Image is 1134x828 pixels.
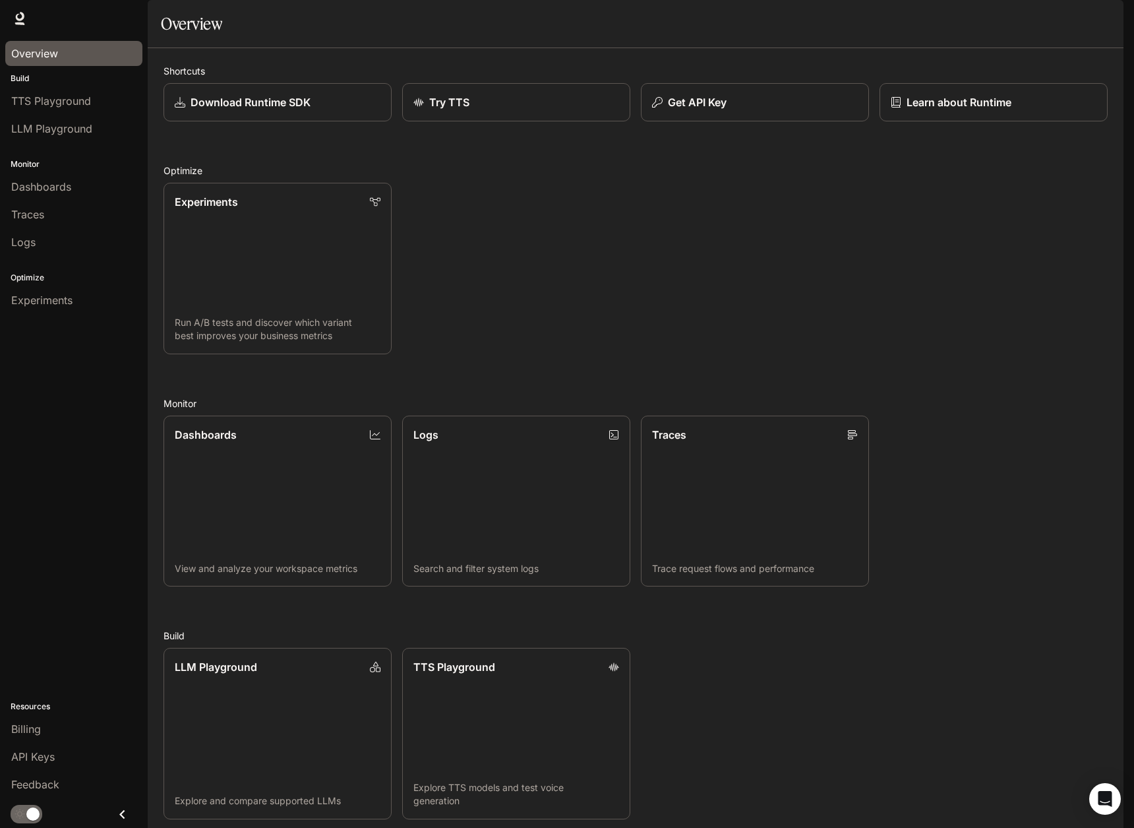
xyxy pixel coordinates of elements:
[191,94,311,110] p: Download Runtime SDK
[164,629,1108,643] h2: Build
[413,781,619,808] p: Explore TTS models and test voice generation
[175,194,238,210] p: Experiments
[175,427,237,443] p: Dashboards
[1089,783,1121,815] div: Open Intercom Messenger
[402,83,630,121] a: Try TTS
[402,648,630,819] a: TTS PlaygroundExplore TTS models and test voice generation
[164,397,1108,410] h2: Monitor
[641,416,869,587] a: TracesTrace request flows and performance
[164,183,392,354] a: ExperimentsRun A/B tests and discover which variant best improves your business metrics
[164,164,1108,177] h2: Optimize
[880,83,1108,121] a: Learn about Runtime
[161,11,222,37] h1: Overview
[164,648,392,819] a: LLM PlaygroundExplore and compare supported LLMs
[907,94,1011,110] p: Learn about Runtime
[652,427,686,443] p: Traces
[641,83,869,121] button: Get API Key
[402,416,630,587] a: LogsSearch and filter system logs
[164,416,392,587] a: DashboardsView and analyze your workspace metrics
[413,427,438,443] p: Logs
[175,316,380,342] p: Run A/B tests and discover which variant best improves your business metrics
[429,94,469,110] p: Try TTS
[668,94,727,110] p: Get API Key
[175,794,380,808] p: Explore and compare supported LLMs
[164,64,1108,78] h2: Shortcuts
[652,562,858,575] p: Trace request flows and performance
[413,562,619,575] p: Search and filter system logs
[164,83,392,121] a: Download Runtime SDK
[413,659,495,675] p: TTS Playground
[175,562,380,575] p: View and analyze your workspace metrics
[175,659,257,675] p: LLM Playground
